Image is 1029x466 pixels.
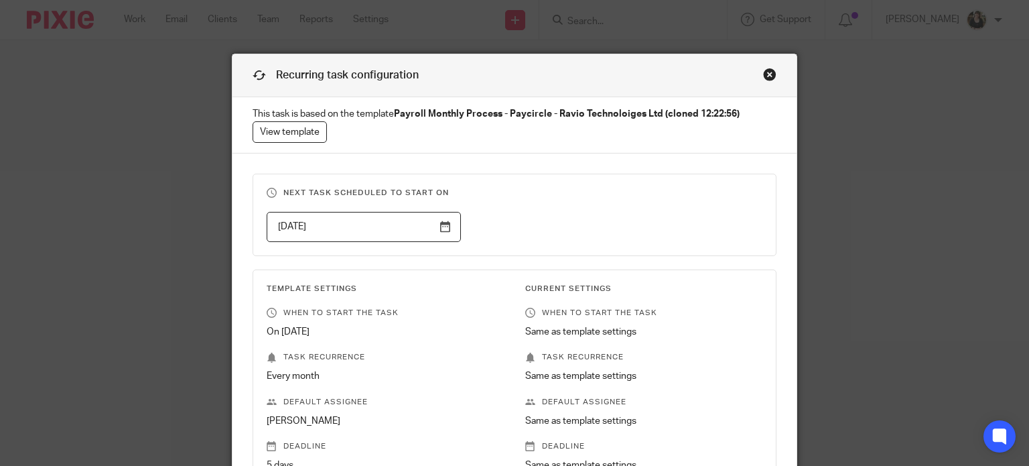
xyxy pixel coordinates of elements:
[253,121,327,143] a: View template
[763,68,776,81] div: Close this dialog window
[267,397,504,408] p: Default assignee
[267,441,504,452] p: Deadline
[525,414,763,428] p: Same as template settings
[267,325,504,339] p: On [DATE]
[394,109,740,119] strong: Payroll Monthly Process - Paycircle - Ravio Technoloiges Ltd (cloned 12:22:56)
[525,352,763,363] p: Task recurrence
[267,369,504,383] p: Every month
[525,397,763,408] p: Default assignee
[525,284,763,294] h3: Current Settings
[253,68,419,83] h1: Recurring task configuration
[525,325,763,339] p: Same as template settings
[525,308,763,318] p: When to start the task
[525,441,763,452] p: Deadline
[253,107,740,121] span: This task is based on the template
[267,308,504,318] p: When to start the task
[267,284,504,294] h3: Template Settings
[267,188,763,198] h3: Next task scheduled to start on
[267,352,504,363] p: Task recurrence
[267,414,504,428] p: [PERSON_NAME]
[525,369,763,383] p: Same as template settings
